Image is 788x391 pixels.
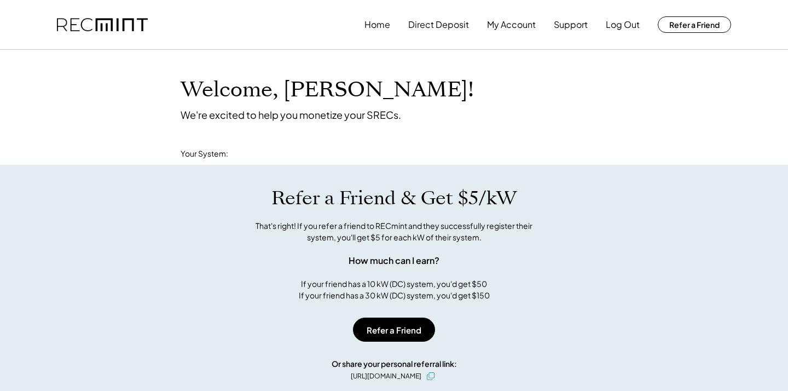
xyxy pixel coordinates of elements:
[332,358,457,370] div: Or share your personal referral link:
[364,14,390,36] button: Home
[554,14,588,36] button: Support
[424,370,437,383] button: click to copy
[353,318,435,342] button: Refer a Friend
[606,14,640,36] button: Log Out
[244,220,544,243] div: That's right! If you refer a friend to RECmint and they successfully register their system, you'l...
[181,148,228,159] div: Your System:
[408,14,469,36] button: Direct Deposit
[57,18,148,32] img: recmint-logotype%403x.png
[487,14,536,36] button: My Account
[349,254,439,267] div: How much can I earn?
[181,77,474,103] h1: Welcome, [PERSON_NAME]!
[351,371,421,381] div: [URL][DOMAIN_NAME]
[271,187,517,210] h1: Refer a Friend & Get $5/kW
[299,278,490,301] div: If your friend has a 10 kW (DC) system, you'd get $50 If your friend has a 30 kW (DC) system, you...
[181,108,401,121] div: We're excited to help you monetize your SRECs.
[658,16,731,33] button: Refer a Friend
